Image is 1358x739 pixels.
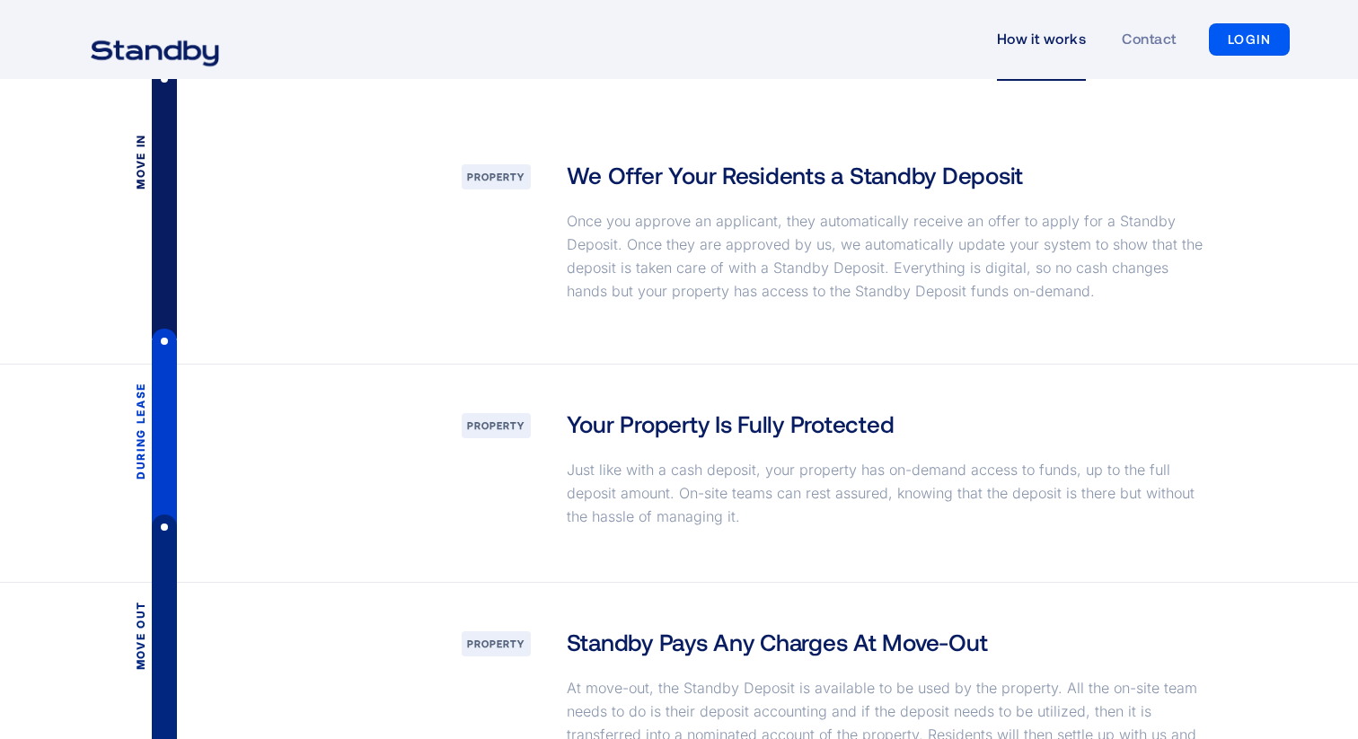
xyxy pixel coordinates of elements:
a: home [68,29,242,50]
div: property [462,631,531,656]
h3: Your Property Is Fully Protected [567,408,895,440]
a: LOGIN [1209,23,1291,56]
div: Move in [134,134,147,313]
p: Just like with a cash deposit, your property has on-demand access to funds, up to the full deposi... [567,458,1207,528]
h3: We Offer Your Residents a Standby Deposit [567,159,1023,191]
div: During lease [134,383,147,562]
p: Once you approve an applicant, they automatically receive an offer to apply for a Standby Deposit... [567,209,1207,303]
h3: Standby Pays Any Charges At Move-Out [567,626,988,658]
div: Property [462,413,531,438]
div: Property [462,164,531,189]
